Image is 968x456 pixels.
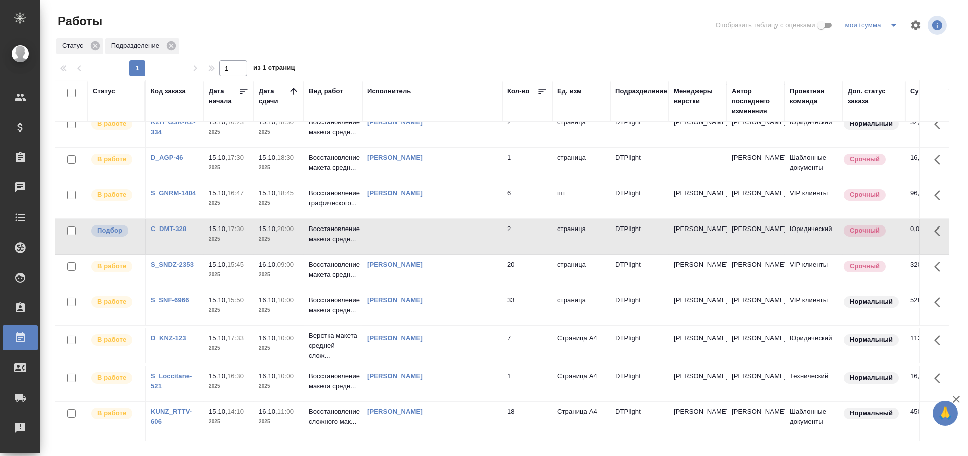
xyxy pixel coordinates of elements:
td: Шаблонные документы [785,148,843,183]
td: страница [552,255,610,290]
p: 15.10, [259,154,277,161]
div: Проектная команда [790,86,838,106]
p: [PERSON_NAME] [674,224,722,234]
div: Кол-во [507,86,530,96]
p: 11:00 [277,408,294,415]
p: Срочный [850,261,880,271]
p: [PERSON_NAME] [674,333,722,343]
td: 528,00 ₽ [905,290,955,325]
button: Здесь прячутся важные кнопки [928,328,952,352]
td: DTPlight [610,290,669,325]
p: В работе [97,335,126,345]
td: [PERSON_NAME] [727,219,785,254]
p: 18:30 [277,154,294,161]
p: 15.10, [209,261,227,268]
div: Код заказа [151,86,186,96]
button: Здесь прячутся важные кнопки [928,402,952,426]
p: Восстановление макета средн... [309,371,357,391]
td: 33 [502,290,552,325]
p: Восстановление макета средн... [309,224,357,244]
td: 320,00 ₽ [905,255,955,290]
td: 32,00 ₽ [905,112,955,147]
p: 16.10, [259,334,277,342]
div: Дата сдачи [259,86,289,106]
div: Сумма [910,86,932,96]
p: В работе [97,297,126,307]
p: 16.10, [259,296,277,304]
p: 15.10, [209,408,227,415]
td: 18 [502,402,552,437]
p: [PERSON_NAME] [674,371,722,381]
a: [PERSON_NAME] [367,408,423,415]
p: 16.10, [259,408,277,415]
td: 450,00 ₽ [905,402,955,437]
p: Подбор [97,225,122,236]
p: [PERSON_NAME] [674,295,722,305]
span: из 1 страниц [253,62,295,76]
p: 15:50 [227,296,244,304]
p: 15.10, [209,372,227,380]
p: Нормальный [850,373,893,383]
td: страница [552,219,610,254]
td: Страница А4 [552,328,610,363]
td: Страница А4 [552,366,610,401]
p: 2025 [259,305,299,315]
p: Восстановление графического... [309,188,357,208]
p: В работе [97,373,126,383]
td: VIP клиенты [785,183,843,218]
p: Восстановление макета средн... [309,260,357,280]
td: 16,00 ₽ [905,366,955,401]
div: Статус [93,86,115,96]
a: D_AGP-46 [151,154,183,161]
p: Срочный [850,225,880,236]
p: Восстановление сложного мак... [309,407,357,427]
p: 10:00 [277,334,294,342]
p: 2025 [259,343,299,353]
div: Менеджеры верстки [674,86,722,106]
td: 20 [502,255,552,290]
p: 15:45 [227,261,244,268]
a: [PERSON_NAME] [367,372,423,380]
td: 7 [502,328,552,363]
p: 15.10, [259,189,277,197]
div: Исполнитель выполняет работу [90,188,140,202]
a: [PERSON_NAME] [367,118,423,126]
p: Нормальный [850,408,893,418]
td: 6 [502,183,552,218]
div: Можно подбирать исполнителей [90,224,140,238]
button: 🙏 [933,401,958,426]
td: [PERSON_NAME] [727,183,785,218]
p: 2025 [259,127,299,137]
p: 2025 [209,234,249,244]
p: 15.10, [259,225,277,233]
td: [PERSON_NAME] [727,148,785,183]
p: В работе [97,190,126,200]
button: Здесь прячутся важные кнопки [928,183,952,207]
div: Подразделение [105,38,179,54]
p: 2025 [209,198,249,208]
button: Здесь прячутся важные кнопки [928,290,952,314]
p: 2025 [259,381,299,391]
div: Дата начала [209,86,239,106]
p: 20:00 [277,225,294,233]
p: Нормальный [850,297,893,307]
td: DTPlight [610,112,669,147]
div: Автор последнего изменения [732,86,780,116]
td: DTPlight [610,255,669,290]
p: [PERSON_NAME] [674,407,722,417]
p: 2025 [209,270,249,280]
td: [PERSON_NAME] [727,255,785,290]
div: Исполнитель выполняет работу [90,295,140,309]
p: 16:23 [227,118,244,126]
p: 17:30 [227,225,244,233]
p: 2025 [259,417,299,427]
td: DTPlight [610,183,669,218]
td: страница [552,290,610,325]
p: В работе [97,408,126,418]
span: Отобразить таблицу с оценками [716,20,815,30]
p: Подразделение [111,41,163,51]
div: Доп. статус заказа [848,86,900,106]
td: 112,00 ₽ [905,328,955,363]
p: Нормальный [850,119,893,129]
div: Исполнитель выполняет работу [90,153,140,166]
